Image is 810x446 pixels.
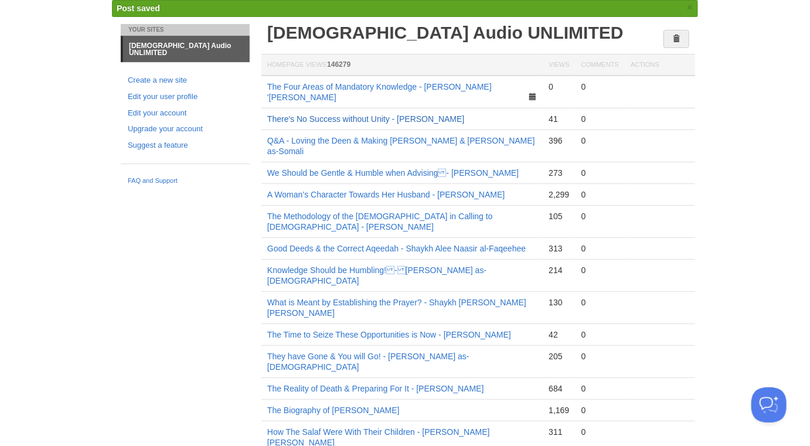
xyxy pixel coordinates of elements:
a: [DEMOGRAPHIC_DATA] Audio UNLIMITED [267,23,624,42]
div: 0 [581,383,619,394]
a: The Reality of Death & Preparing For It - [PERSON_NAME] [267,384,484,393]
a: We Should be Gentle & Humble when Advising - [PERSON_NAME] [267,168,519,178]
div: 130 [549,297,569,308]
div: 0 [581,265,619,275]
a: Knowledge Should be Humbling! - [PERSON_NAME] as-[DEMOGRAPHIC_DATA] [267,265,486,285]
a: Edit your user profile [128,91,243,103]
div: 273 [549,168,569,178]
a: Suggest a feature [128,139,243,152]
div: 313 [549,243,569,254]
div: 0 [581,329,619,340]
span: Post saved [117,4,160,13]
div: 2,299 [549,189,569,200]
a: Q&A - Loving the Deen & Making [PERSON_NAME] & [PERSON_NAME] as-Somali [267,136,535,156]
div: 0 [581,243,619,254]
a: The Biography of [PERSON_NAME] [267,406,400,415]
a: Upgrade your account [128,123,243,135]
div: 0 [581,351,619,362]
div: 0 [549,81,569,92]
a: What is Meant by Establishing the Prayer? - Shaykh [PERSON_NAME] [PERSON_NAME] [267,298,526,318]
span: 146279 [327,60,350,69]
th: Views [543,55,575,76]
div: 311 [549,427,569,437]
th: Homepage Views [261,55,543,76]
div: 0 [581,189,619,200]
div: 0 [581,297,619,308]
div: 42 [549,329,569,340]
div: 41 [549,114,569,124]
a: There's No Success without Unity - [PERSON_NAME] [267,114,464,124]
a: Good Deeds & the Correct Aqeedah - Shaykh Alee Naasir al-Faqeehee [267,244,526,253]
div: 0 [581,81,619,92]
li: Your Sites [121,24,250,36]
th: Comments [576,55,625,76]
a: Edit your account [128,107,243,120]
a: The Time to Seize These Opportunities is Now - [PERSON_NAME] [267,330,511,339]
div: 0 [581,114,619,124]
iframe: Help Scout Beacon - Open [751,387,787,423]
a: Create a new site [128,74,243,87]
a: The Four Areas of Mandatory Knowledge - [PERSON_NAME] '[PERSON_NAME] [267,82,492,102]
a: The Methodology of the [DEMOGRAPHIC_DATA] in Calling to [DEMOGRAPHIC_DATA] - [PERSON_NAME] [267,212,493,231]
div: 684 [549,383,569,394]
a: [DEMOGRAPHIC_DATA] Audio UNLIMITED [123,36,250,62]
div: 0 [581,135,619,146]
a: FAQ and Support [128,176,243,186]
a: They have Gone & You will Go! - [PERSON_NAME] as-[DEMOGRAPHIC_DATA] [267,352,469,372]
div: 396 [549,135,569,146]
div: 0 [581,405,619,416]
a: A Woman’s Character Towards Her Husband - [PERSON_NAME] [267,190,505,199]
div: 1,169 [549,405,569,416]
div: 0 [581,211,619,222]
div: 214 [549,265,569,275]
div: 0 [581,427,619,437]
th: Actions [625,55,695,76]
div: 105 [549,211,569,222]
div: 0 [581,168,619,178]
div: 205 [549,351,569,362]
